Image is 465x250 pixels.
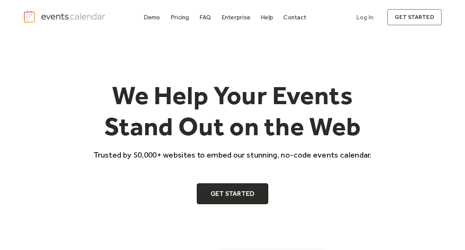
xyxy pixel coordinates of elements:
[141,12,163,22] a: Demo
[144,15,160,19] div: Demo
[261,15,273,19] div: Help
[168,12,192,22] a: Pricing
[258,12,276,22] a: Help
[387,9,441,25] a: get started
[199,15,211,19] div: FAQ
[280,12,309,22] a: Contact
[221,15,250,19] div: Enterprise
[349,9,381,25] a: Log In
[87,80,378,142] h1: We Help Your Events Stand Out on the Web
[218,12,253,22] a: Enterprise
[87,149,378,160] p: Trusted by 50,000+ websites to embed our stunning, no-code events calendar.
[171,15,189,19] div: Pricing
[283,15,306,19] div: Contact
[197,183,269,205] a: Get Started
[196,12,214,22] a: FAQ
